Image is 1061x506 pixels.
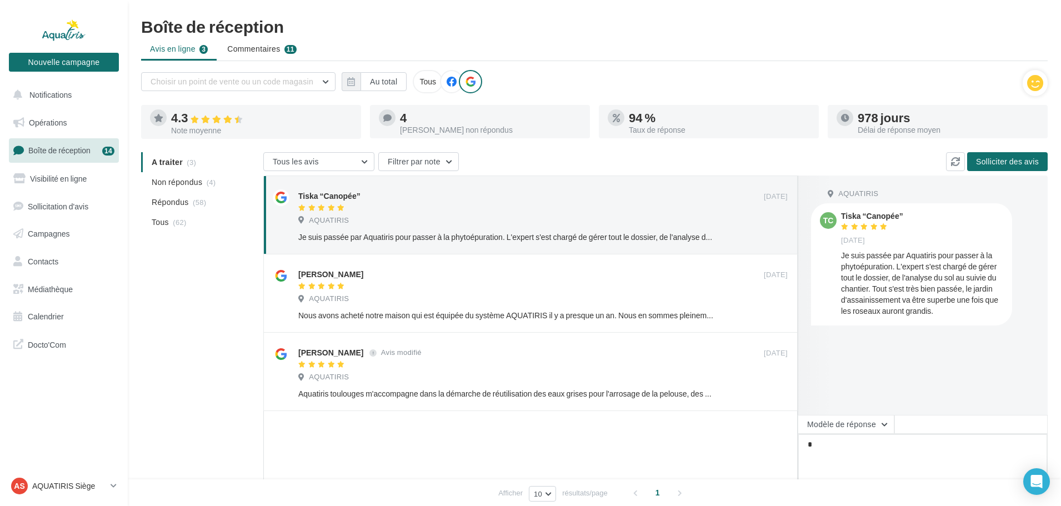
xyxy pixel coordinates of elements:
div: Boîte de réception [141,18,1048,34]
button: Nouvelle campagne [9,53,119,72]
span: AS [14,480,24,492]
span: [DATE] [841,236,865,246]
span: Campagnes [28,229,70,238]
span: 1 [649,484,667,502]
div: 11 [284,45,297,54]
div: 4 [400,112,581,124]
span: Commentaires [227,43,280,54]
div: [PERSON_NAME] [298,347,363,358]
div: Open Intercom Messenger [1023,468,1050,495]
div: Je suis passée par Aquatiris pour passer à la phytoépuration. L'expert s'est chargé de gérer tout... [298,232,715,243]
div: Tiska “Canopée” [841,212,903,220]
div: Taux de réponse [629,126,810,134]
div: Délai de réponse moyen [858,126,1039,134]
span: AQUATIRIS [309,372,349,382]
a: Campagnes [7,222,121,246]
span: Avis modifié [381,348,422,357]
span: Sollicitation d'avis [28,201,88,211]
a: Boîte de réception14 [7,138,121,162]
span: Tous les avis [273,157,319,166]
span: résultats/page [562,488,608,498]
button: Solliciter des avis [967,152,1048,171]
span: Non répondus [152,177,202,188]
span: (58) [193,198,206,207]
div: [PERSON_NAME] non répondus [400,126,581,134]
span: Calendrier [28,312,64,321]
a: Opérations [7,111,121,134]
span: Afficher [498,488,523,498]
div: 4.3 [171,112,352,124]
span: Contacts [28,257,58,266]
div: Tous [413,70,443,93]
span: [DATE] [764,270,788,280]
span: Médiathèque [28,284,73,294]
span: (4) [207,178,216,187]
span: AQUATIRIS [309,216,349,226]
span: Choisir un point de vente ou un code magasin [151,77,313,86]
button: Filtrer par note [378,152,459,171]
span: Opérations [29,118,67,127]
button: Notifications [7,83,117,107]
span: Notifications [29,90,72,99]
button: Au total [342,72,407,91]
span: Tous [152,217,169,228]
div: Note moyenne [171,127,352,134]
span: Boîte de réception [28,146,91,155]
div: Je suis passée par Aquatiris pour passer à la phytoépuration. L'expert s'est chargé de gérer tout... [841,250,1003,317]
button: Modèle de réponse [798,415,894,434]
div: Aquatiris toulouges m'accompagne dans la démarche de réutilisation des eaux grises pour l'arrosag... [298,388,715,399]
a: Médiathèque [7,278,121,301]
a: Visibilité en ligne [7,167,121,191]
div: Tiska “Canopée” [298,191,361,202]
div: Nous avons acheté notre maison qui est équipée du système AQUATIRIS il y a presque un an. Nous en... [298,310,715,321]
button: Choisir un point de vente ou un code magasin [141,72,336,91]
a: Calendrier [7,305,121,328]
span: AQUATIRIS [309,294,349,304]
a: Sollicitation d'avis [7,195,121,218]
span: [DATE] [764,348,788,358]
div: [PERSON_NAME] [298,269,363,280]
div: 94 % [629,112,810,124]
span: 10 [534,489,542,498]
span: TC [823,215,834,226]
span: Répondus [152,197,189,208]
span: Docto'Com [28,337,66,352]
p: AQUATIRIS Siège [32,480,106,492]
div: 14 [102,147,114,156]
div: 978 jours [858,112,1039,124]
span: [DATE] [764,192,788,202]
a: AS AQUATIRIS Siège [9,475,119,497]
span: (62) [173,218,186,227]
a: Contacts [7,250,121,273]
button: Tous les avis [263,152,374,171]
span: Visibilité en ligne [30,174,87,183]
button: Au total [361,72,407,91]
button: 10 [529,486,556,502]
a: Docto'Com [7,333,121,356]
span: AQUATIRIS [838,189,878,199]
